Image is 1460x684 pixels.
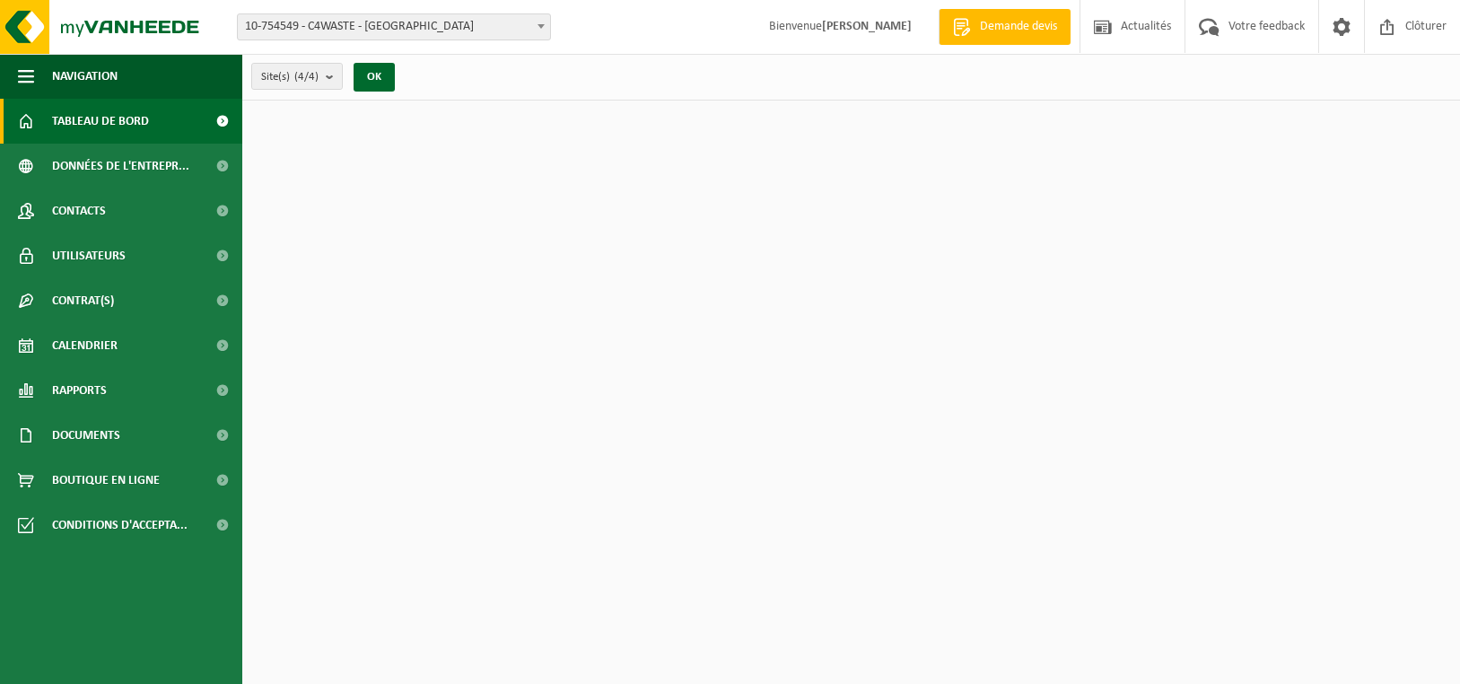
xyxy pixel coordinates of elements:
span: Contrat(s) [52,278,114,323]
span: Demande devis [975,18,1062,36]
button: Site(s)(4/4) [251,63,343,90]
span: 10-754549 - C4WASTE - MONT-SUR-MARCHIENNE [237,13,551,40]
span: Navigation [52,54,118,99]
span: Boutique en ligne [52,458,160,503]
span: Documents [52,413,120,458]
span: Tableau de bord [52,99,149,144]
span: Conditions d'accepta... [52,503,188,548]
span: Rapports [52,368,107,413]
a: Demande devis [939,9,1071,45]
count: (4/4) [294,71,319,83]
button: OK [354,63,395,92]
span: Données de l'entrepr... [52,144,189,189]
span: 10-754549 - C4WASTE - MONT-SUR-MARCHIENNE [238,14,550,39]
span: Utilisateurs [52,233,126,278]
span: Contacts [52,189,106,233]
strong: [PERSON_NAME] [822,20,912,33]
span: Site(s) [261,64,319,91]
span: Calendrier [52,323,118,368]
